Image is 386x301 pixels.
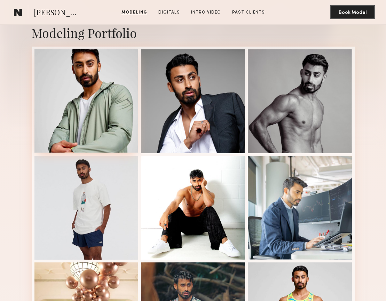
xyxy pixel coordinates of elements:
a: Modeling [119,9,150,16]
div: Modeling Portfolio [32,25,355,41]
a: Digitals [156,9,183,16]
button: Book Model [330,5,375,19]
a: Book Model [330,9,375,15]
a: Intro Video [188,9,224,16]
span: [PERSON_NAME] [34,7,82,19]
a: Past Clients [229,9,268,16]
